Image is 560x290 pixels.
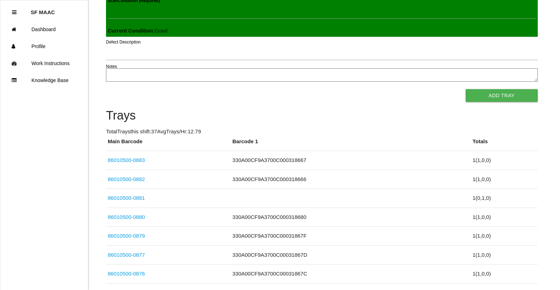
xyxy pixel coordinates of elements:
a: Work Instructions [0,55,88,72]
p: Total Trays this shift: 37 Avg Trays /Hr: 12.79 [106,128,538,136]
a: 86010500-0882 [108,176,145,182]
a: 86010500-0877 [108,252,145,258]
th: Barcode 1 [231,138,471,151]
td: 330A00CF9A3700C00031867F [231,227,471,246]
td: 1 ( 1 , 0 , 0 ) [471,208,537,227]
div: Close [12,4,17,21]
a: 86010500-0876 [108,271,145,277]
td: 1 ( 0 , 1 , 0 ) [471,189,537,208]
td: 1 ( 1 , 0 , 0 ) [471,245,537,265]
label: Notes [106,63,117,70]
th: Main Barcode [106,138,231,151]
b: Current Condition [108,28,153,34]
td: 1 ( 1 , 0 , 0 ) [471,170,537,189]
td: 1 ( 1 , 0 , 0 ) [471,151,537,170]
h4: Trays [106,109,538,122]
button: Add Tray [466,89,538,102]
td: 1 ( 1 , 0 , 0 ) [471,265,537,284]
th: Totals [471,138,537,151]
a: 86010500-0880 [108,214,145,220]
a: 86010500-0879 [108,233,145,239]
a: Knowledge Base [0,72,88,89]
td: 330A00CF9A3700C000318666 [231,170,471,189]
span: : Good [108,28,167,34]
td: 330A00CF9A3700C000318667 [231,151,471,170]
a: 86010500-0881 [108,195,145,201]
a: Dashboard [0,21,88,38]
td: 330A00CF9A3700C00031867C [231,265,471,284]
td: 1 ( 1 , 0 , 0 ) [471,227,537,246]
td: 330A00CF9A3700C000318680 [231,208,471,227]
td: 330A00CF9A3700C00031867D [231,245,471,265]
a: 86010500-0883 [108,157,145,163]
a: Profile [0,38,88,55]
label: Defect Description [106,39,141,45]
p: SF MAAC [31,4,55,15]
